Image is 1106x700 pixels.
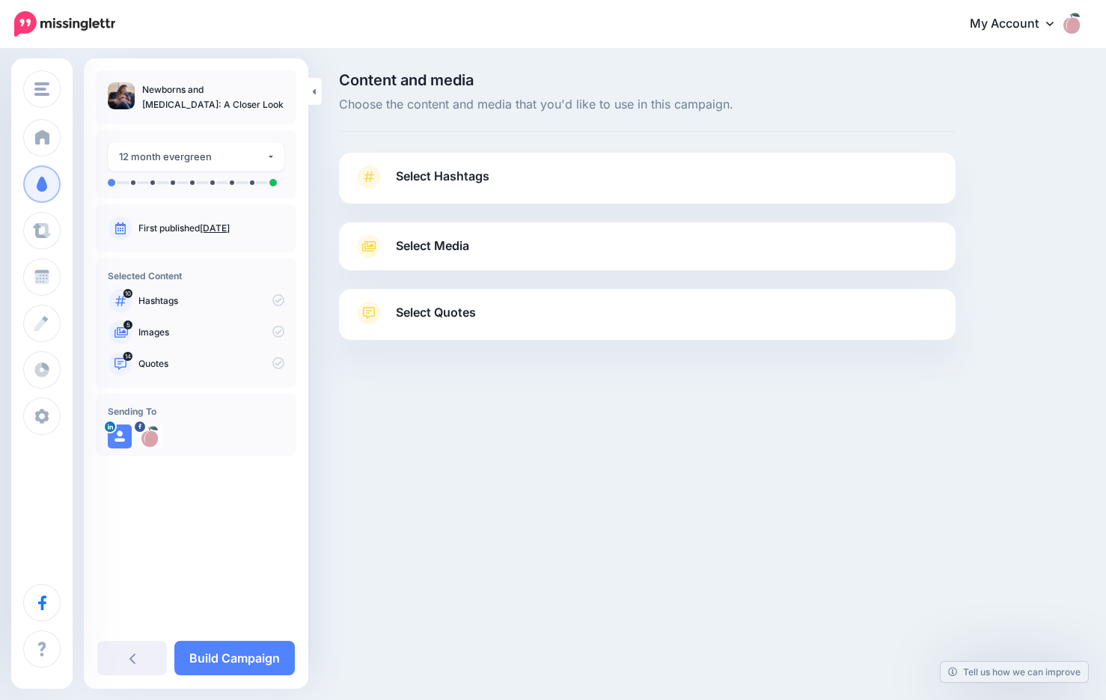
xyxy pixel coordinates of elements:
[123,352,133,361] span: 14
[396,236,469,256] span: Select Media
[339,73,956,88] span: Content and media
[14,11,115,37] img: Missinglettr
[119,148,266,165] div: 12 month evergreen
[108,424,132,448] img: user_default_image.png
[396,166,489,186] span: Select Hashtags
[34,82,49,96] img: menu.png
[339,95,956,115] span: Choose the content and media that you'd like to use in this campaign.
[955,6,1084,43] a: My Account
[138,222,284,235] p: First published
[941,662,1088,682] a: Tell us how we can improve
[108,406,284,417] h4: Sending To
[108,82,135,109] img: 11b3f3a8be6c62175490b828b1081189_thumb.jpg
[108,142,284,171] button: 12 month evergreen
[138,326,284,339] p: Images
[123,289,132,298] span: 10
[354,165,941,204] a: Select Hashtags
[200,222,230,234] a: [DATE]
[396,302,476,323] span: Select Quotes
[138,357,284,371] p: Quotes
[108,270,284,281] h4: Selected Content
[138,424,162,448] img: 221343260_4456767444356358_5677118752446950375_n-bsa70048.jpg
[138,294,284,308] p: Hashtags
[354,301,941,340] a: Select Quotes
[354,234,941,258] a: Select Media
[142,82,284,112] p: Newborns and [MEDICAL_DATA]: A Closer Look
[123,320,132,329] span: 5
